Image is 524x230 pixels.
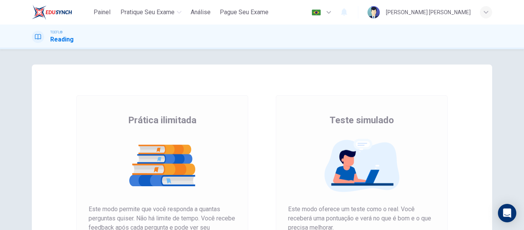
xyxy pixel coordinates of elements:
button: Análise [188,5,214,19]
button: Pratique seu exame [117,5,185,19]
span: TOEFL® [50,30,63,35]
span: Análise [191,8,211,17]
img: pt [311,10,321,15]
span: Pague Seu Exame [220,8,269,17]
span: Pratique seu exame [120,8,175,17]
span: Teste simulado [330,114,394,126]
span: Painel [94,8,110,17]
button: Painel [90,5,114,19]
button: Pague Seu Exame [217,5,272,19]
img: Profile picture [367,6,380,18]
img: EduSynch logo [32,5,72,20]
div: [PERSON_NAME] [PERSON_NAME] [386,8,471,17]
h1: Reading [50,35,74,44]
a: EduSynch logo [32,5,90,20]
div: Open Intercom Messenger [498,204,516,222]
span: Prática ilimitada [128,114,196,126]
